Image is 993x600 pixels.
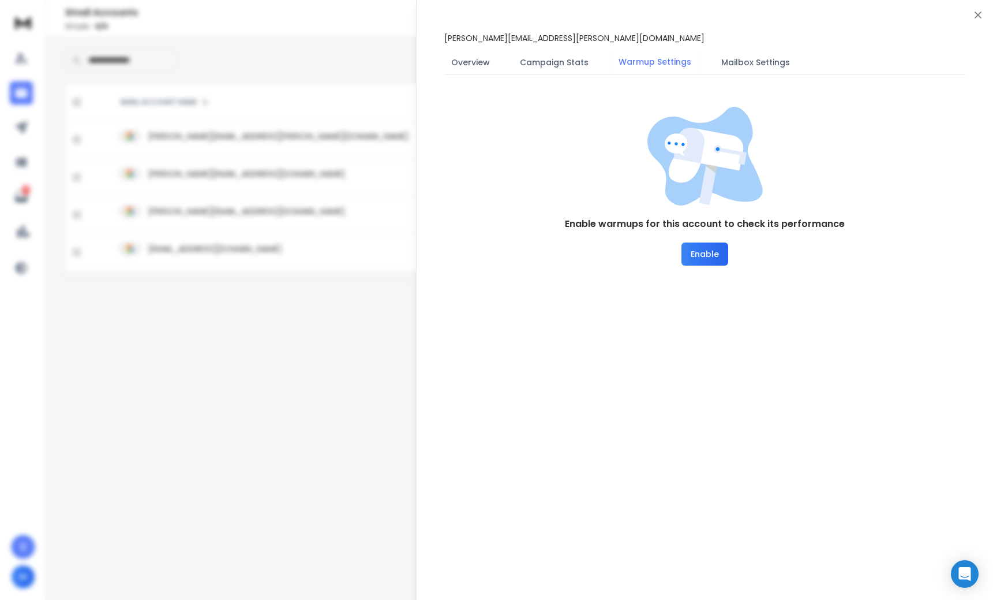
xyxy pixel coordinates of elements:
[681,243,728,266] button: Enable
[444,50,497,75] button: Overview
[612,49,698,76] button: Warmup Settings
[444,32,705,44] p: [PERSON_NAME][EMAIL_ADDRESS][PERSON_NAME][DOMAIN_NAME]
[647,107,763,206] img: image
[565,217,845,231] h1: Enable warmups for this account to check its performance
[714,50,797,75] button: Mailbox Settings
[513,50,595,75] button: Campaign Stats
[951,560,979,588] div: Open Intercom Messenger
